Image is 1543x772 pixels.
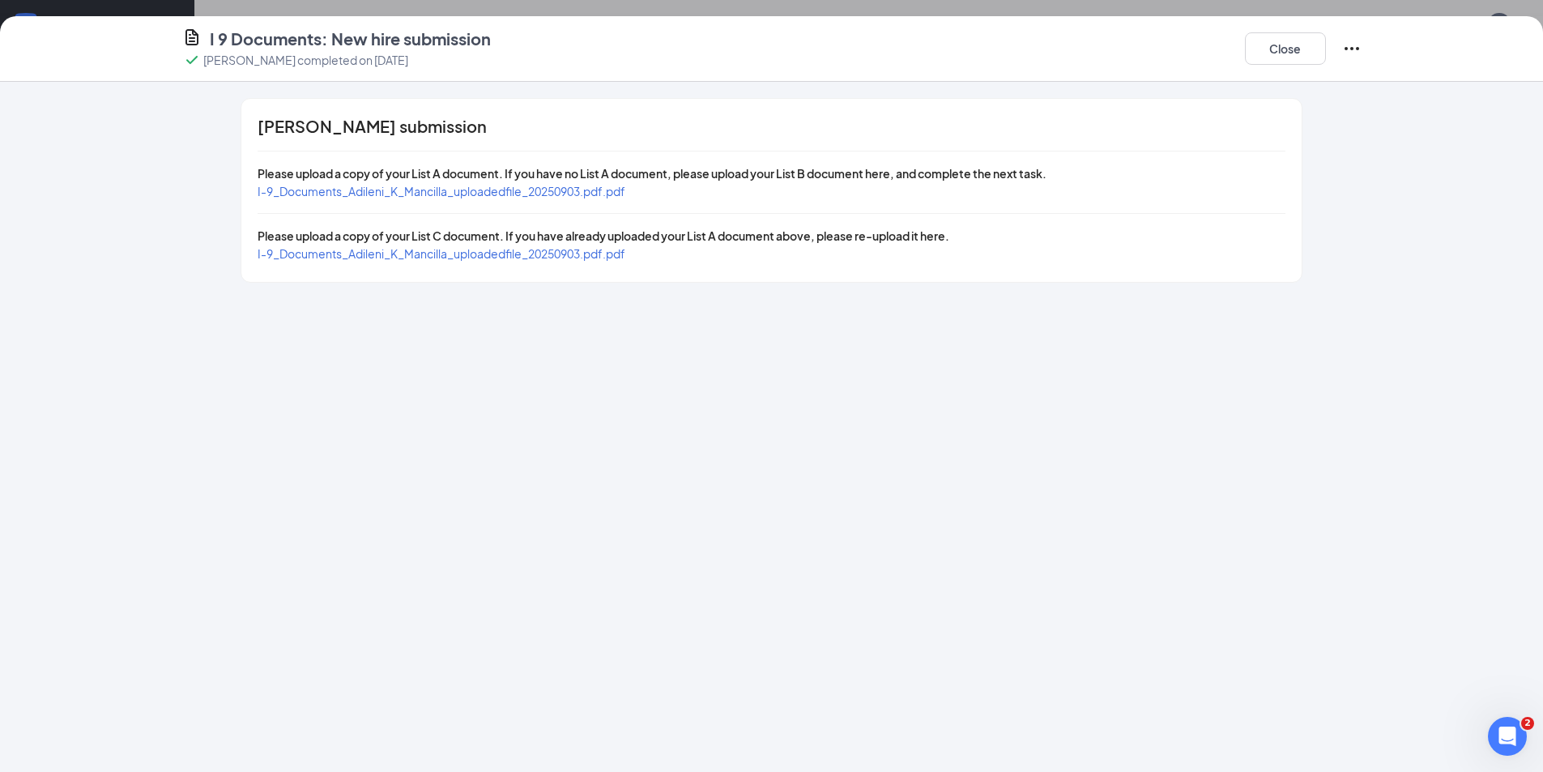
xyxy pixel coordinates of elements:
[203,52,408,68] p: [PERSON_NAME] completed on [DATE]
[182,50,202,70] svg: Checkmark
[1521,717,1534,730] span: 2
[182,28,202,47] svg: CustomFormIcon
[258,228,949,243] span: Please upload a copy of your List C document. If you have already uploaded your List A document a...
[1488,717,1527,756] iframe: Intercom live chat
[258,184,625,198] a: I-9_Documents_Adileni_K_Mancilla_uploadedfile_20250903.pdf.pdf
[258,246,625,261] a: I-9_Documents_Adileni_K_Mancilla_uploadedfile_20250903.pdf.pdf
[210,28,491,50] h4: I 9 Documents: New hire submission
[1342,39,1362,58] svg: Ellipses
[258,118,487,134] span: [PERSON_NAME] submission
[1245,32,1326,65] button: Close
[258,166,1046,181] span: Please upload a copy of your List A document. If you have no List A document, please upload your ...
